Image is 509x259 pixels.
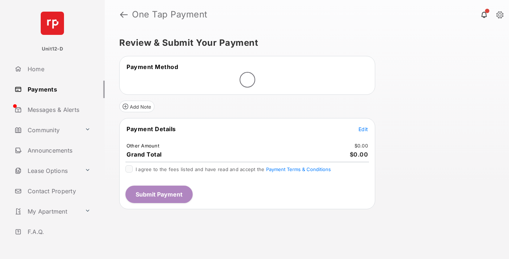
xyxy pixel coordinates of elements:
[12,142,105,159] a: Announcements
[127,63,178,70] span: Payment Method
[12,81,105,98] a: Payments
[42,45,63,53] p: Unit12-D
[41,12,64,35] img: svg+xml;base64,PHN2ZyB4bWxucz0iaHR0cDovL3d3dy53My5vcmcvMjAwMC9zdmciIHdpZHRoPSI2NCIgaGVpZ2h0PSI2NC...
[358,126,368,132] span: Edit
[358,125,368,133] button: Edit
[132,10,208,19] strong: One Tap Payment
[12,121,82,139] a: Community
[127,151,162,158] span: Grand Total
[119,39,489,47] h5: Review & Submit Your Payment
[125,186,193,203] button: Submit Payment
[266,166,331,172] button: I agree to the fees listed and have read and accept the
[127,125,176,133] span: Payment Details
[136,166,331,172] span: I agree to the fees listed and have read and accept the
[12,60,105,78] a: Home
[12,203,82,220] a: My Apartment
[12,101,105,118] a: Messages & Alerts
[12,223,105,240] a: F.A.Q.
[350,151,368,158] span: $0.00
[12,182,105,200] a: Contact Property
[126,142,160,149] td: Other Amount
[354,142,368,149] td: $0.00
[119,101,155,112] button: Add Note
[12,162,82,179] a: Lease Options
